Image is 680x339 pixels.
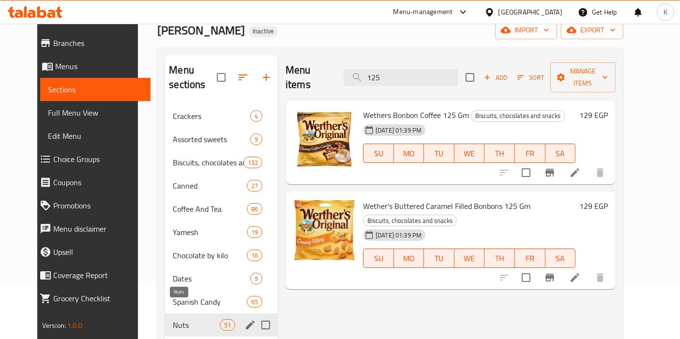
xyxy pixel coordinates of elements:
[516,267,536,288] span: Select to update
[394,144,424,163] button: MO
[569,24,616,36] span: export
[372,231,425,240] span: [DATE] 01:39 PM
[428,251,451,265] span: TU
[363,215,456,226] span: Biscuits, chocolates and snacks
[471,110,565,122] div: Biscuits, chocolates and snacks
[42,319,66,332] span: Version:
[488,147,511,161] span: TH
[32,31,151,55] a: Branches
[67,319,82,332] span: 1.0.0
[424,144,454,163] button: TU
[173,273,250,284] span: Dates
[458,251,481,265] span: WE
[249,27,278,35] span: Inactive
[363,249,393,268] button: SU
[424,249,454,268] button: TU
[519,251,542,265] span: FR
[173,250,246,261] span: Chocolate by kilo
[503,24,549,36] span: import
[372,126,425,135] span: [DATE] 01:39 PM
[173,296,246,308] span: Spanish Candy
[251,135,262,144] span: 9
[247,203,262,215] div: items
[173,319,219,331] span: Nuts
[495,21,557,39] button: import
[32,264,151,287] a: Coverage Report
[243,318,257,332] button: edit
[247,205,262,214] span: 86
[165,104,278,128] div: Crackers4
[538,161,561,184] button: Branch-specific-item
[165,221,278,244] div: Yamesh19
[173,157,243,168] span: Biscuits, chocolates and snacks
[40,124,151,147] a: Edit Menu
[454,249,485,268] button: WE
[250,133,262,145] div: items
[516,162,536,183] span: Select to update
[579,108,608,122] h6: 129 EGP
[173,226,246,238] div: Yamesh
[32,217,151,240] a: Menu disclaimer
[53,293,143,304] span: Grocery Checklist
[499,7,562,17] div: [GEOGRAPHIC_DATA]
[363,144,393,163] button: SU
[157,19,245,41] span: [PERSON_NAME]
[220,319,235,331] div: items
[538,266,561,289] button: Branch-specific-item
[32,55,151,78] a: Menus
[173,180,246,192] span: Canned
[53,14,143,26] span: Edit Restaurant
[589,161,612,184] button: delete
[250,273,262,284] div: items
[165,290,278,313] div: Spanish Candy65
[549,251,572,265] span: SA
[53,246,143,258] span: Upsell
[173,203,246,215] span: Coffee And Tea
[220,321,235,330] span: 51
[173,110,250,122] span: Crackers
[569,272,581,283] a: Edit menu item
[53,269,143,281] span: Coverage Report
[40,78,151,101] a: Sections
[458,147,481,161] span: WE
[286,63,332,92] h2: Menu items
[48,130,143,142] span: Edit Menu
[549,147,572,161] span: SA
[569,167,581,178] a: Edit menu item
[249,26,278,37] div: Inactive
[251,274,262,283] span: 9
[53,153,143,165] span: Choice Groups
[484,249,515,268] button: TH
[363,108,469,122] span: Wethers Bonbon Coffee 125 Gm
[515,249,545,268] button: FR
[363,215,457,226] div: Biscuits, chocolates and snacks
[211,67,231,88] span: Select all sections
[398,251,421,265] span: MO
[247,181,262,191] span: 27
[394,249,424,268] button: MO
[32,240,151,264] a: Upsell
[515,70,546,85] button: Sort
[32,287,151,310] a: Grocery Checklist
[367,147,390,161] span: SU
[517,72,544,83] span: Sort
[32,171,151,194] a: Coupons
[589,266,612,289] button: delete
[545,249,576,268] button: SA
[165,174,278,197] div: Canned27
[550,62,616,92] button: Manage items
[247,250,262,261] div: items
[247,228,262,237] span: 19
[32,147,151,171] a: Choice Groups
[48,84,143,95] span: Sections
[53,177,143,188] span: Coupons
[247,251,262,260] span: 16
[165,197,278,221] div: Coffee And Tea86
[165,313,278,337] div: Nuts51edit
[173,133,250,145] span: Assorted sweets
[471,110,564,121] span: Biscuits, chocolates and snacks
